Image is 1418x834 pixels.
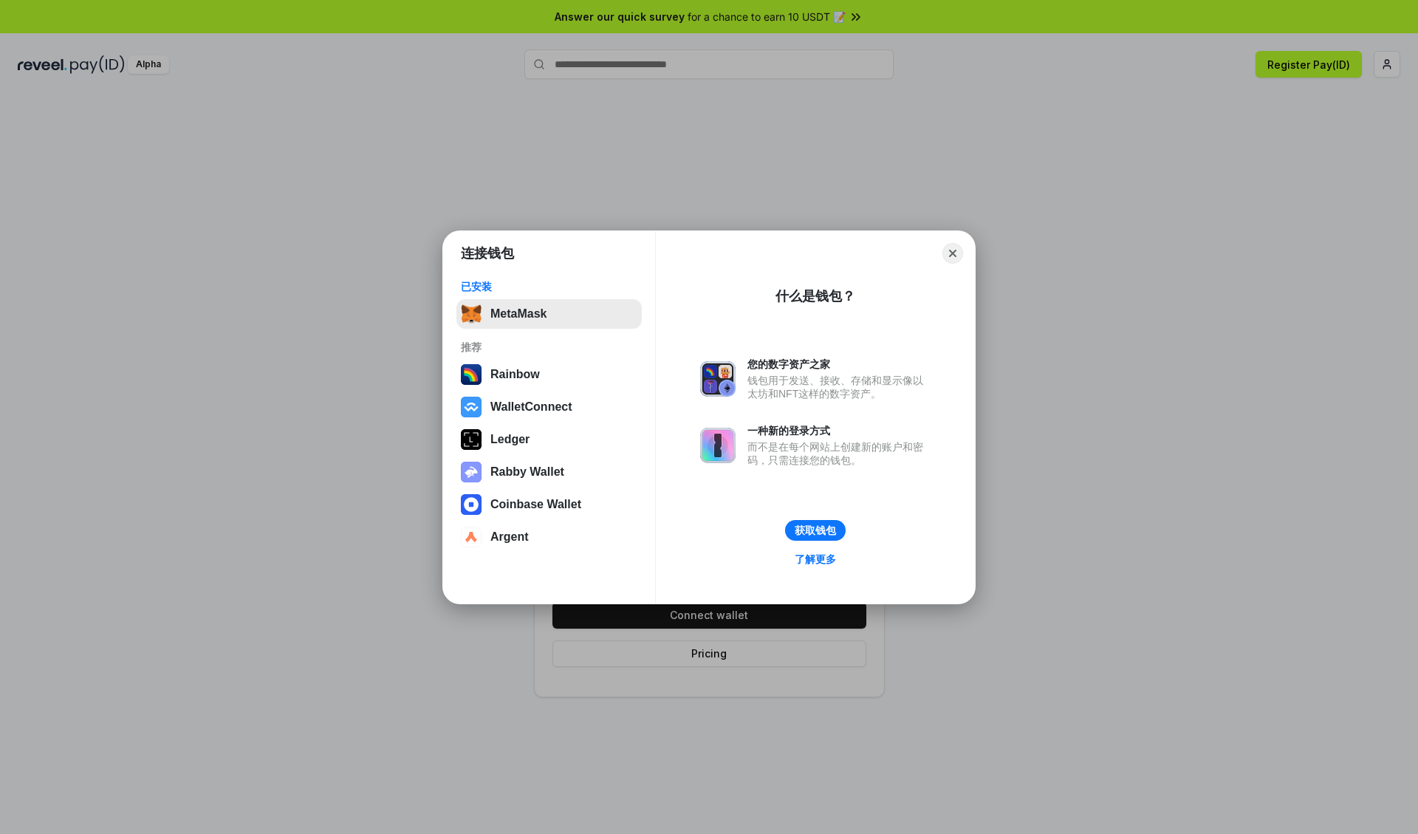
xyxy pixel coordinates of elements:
[700,361,736,397] img: svg+xml,%3Csvg%20xmlns%3D%22http%3A%2F%2Fwww.w3.org%2F2000%2Fsvg%22%20fill%3D%22none%22%20viewBox...
[795,553,836,566] div: 了解更多
[490,433,530,446] div: Ledger
[461,304,482,324] img: svg+xml,%3Csvg%20fill%3D%22none%22%20height%3D%2233%22%20viewBox%3D%220%200%2035%2033%22%20width%...
[461,397,482,417] img: svg+xml,%3Csvg%20width%3D%2228%22%20height%3D%2228%22%20viewBox%3D%220%200%2028%2028%22%20fill%3D...
[490,307,547,321] div: MetaMask
[747,358,931,371] div: 您的数字资产之家
[490,465,564,479] div: Rabby Wallet
[700,428,736,463] img: svg+xml,%3Csvg%20xmlns%3D%22http%3A%2F%2Fwww.w3.org%2F2000%2Fsvg%22%20fill%3D%22none%22%20viewBox...
[461,364,482,385] img: svg+xml,%3Csvg%20width%3D%22120%22%20height%3D%22120%22%20viewBox%3D%220%200%20120%20120%22%20fil...
[461,245,514,262] h1: 连接钱包
[490,498,581,511] div: Coinbase Wallet
[490,530,529,544] div: Argent
[461,280,637,293] div: 已安装
[775,287,855,305] div: 什么是钱包？
[747,440,931,467] div: 而不是在每个网站上创建新的账户和密码，只需连接您的钱包。
[747,374,931,400] div: 钱包用于发送、接收、存储和显示像以太坊和NFT这样的数字资产。
[456,490,642,519] button: Coinbase Wallet
[456,299,642,329] button: MetaMask
[490,400,572,414] div: WalletConnect
[456,392,642,422] button: WalletConnect
[795,524,836,537] div: 获取钱包
[747,424,931,437] div: 一种新的登录方式
[461,494,482,515] img: svg+xml,%3Csvg%20width%3D%2228%22%20height%3D%2228%22%20viewBox%3D%220%200%2028%2028%22%20fill%3D...
[456,360,642,389] button: Rainbow
[785,520,846,541] button: 获取钱包
[786,550,845,569] a: 了解更多
[456,457,642,487] button: Rabby Wallet
[456,425,642,454] button: Ledger
[461,462,482,482] img: svg+xml,%3Csvg%20xmlns%3D%22http%3A%2F%2Fwww.w3.org%2F2000%2Fsvg%22%20fill%3D%22none%22%20viewBox...
[461,341,637,354] div: 推荐
[461,429,482,450] img: svg+xml,%3Csvg%20xmlns%3D%22http%3A%2F%2Fwww.w3.org%2F2000%2Fsvg%22%20width%3D%2228%22%20height%3...
[461,527,482,547] img: svg+xml,%3Csvg%20width%3D%2228%22%20height%3D%2228%22%20viewBox%3D%220%200%2028%2028%22%20fill%3D...
[942,243,963,264] button: Close
[490,368,540,381] div: Rainbow
[456,522,642,552] button: Argent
